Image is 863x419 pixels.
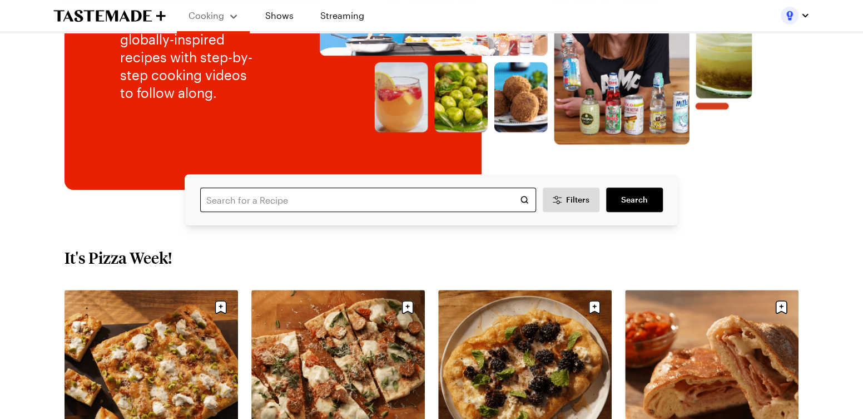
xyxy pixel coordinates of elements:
a: filters [606,188,663,212]
button: Save recipe [584,297,605,318]
span: Search [621,194,648,205]
h2: It's Pizza Week! [65,248,172,268]
p: Check out 12,000+ globally-inspired recipes with step-by-step cooking videos to follow along. [120,13,262,102]
button: Profile picture [781,7,810,24]
button: Save recipe [210,297,231,318]
button: Save recipe [771,297,792,318]
span: Filters [566,194,589,205]
input: Search for a Recipe [200,188,536,212]
button: Desktop filters [543,188,599,212]
button: Save recipe [397,297,418,318]
img: Profile picture [781,7,798,24]
a: To Tastemade Home Page [53,9,166,22]
button: Cooking [188,4,239,27]
span: Cooking [189,10,224,21]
